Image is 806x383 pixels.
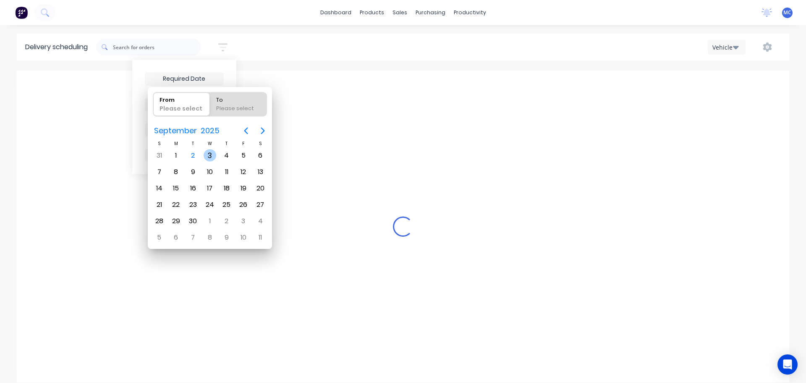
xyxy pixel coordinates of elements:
div: Wednesday, October 1, 2025 [204,215,216,227]
div: From [156,92,207,104]
div: To [213,92,264,104]
div: Vehicle [712,43,737,52]
div: S [252,140,269,147]
div: Wednesday, October 8, 2025 [204,231,216,244]
span: September [152,123,199,138]
div: Saturday, October 11, 2025 [254,231,267,244]
div: Monday, October 6, 2025 [170,231,182,244]
button: Filter by labels [145,124,224,136]
div: Sunday, September 28, 2025 [153,215,165,227]
div: Thursday, September 18, 2025 [220,182,233,195]
div: Monday, September 8, 2025 [170,166,182,178]
div: Monday, September 1, 2025 [170,149,182,162]
div: T [218,140,235,147]
div: Thursday, October 2, 2025 [220,215,233,227]
div: Monday, September 15, 2025 [170,182,182,195]
input: Required Date [145,73,223,85]
div: Monday, September 29, 2025 [170,215,182,227]
div: Saturday, September 6, 2025 [254,149,267,162]
div: S [151,140,167,147]
div: Friday, September 5, 2025 [237,149,250,162]
div: purchasing [411,6,450,19]
div: Friday, September 26, 2025 [237,198,250,211]
div: Sunday, September 21, 2025 [153,198,165,211]
div: Sunday, September 14, 2025 [153,182,165,195]
button: Next page [254,122,271,139]
div: Sunday, September 7, 2025 [153,166,165,178]
div: Saturday, September 13, 2025 [254,166,267,178]
div: F [235,140,252,147]
div: Thursday, September 4, 2025 [220,149,233,162]
div: Thursday, September 25, 2025 [220,198,233,211]
button: Filter by assignee [145,149,224,161]
img: Factory [15,6,28,19]
div: Tuesday, September 9, 2025 [187,166,199,178]
div: Delivery scheduling [17,34,96,61]
div: Wednesday, September 3, 2025 [204,149,216,162]
div: Tuesday, September 23, 2025 [187,198,199,211]
div: Tuesday, October 7, 2025 [187,231,199,244]
div: Tuesday, September 30, 2025 [187,215,199,227]
div: Wednesday, September 24, 2025 [204,198,216,211]
div: Saturday, September 27, 2025 [254,198,267,211]
div: sales [388,6,411,19]
div: Please select [213,104,264,116]
div: Friday, September 12, 2025 [237,166,250,178]
button: September2025 [149,123,225,138]
span: 2025 [199,123,221,138]
div: Saturday, September 20, 2025 [254,182,267,195]
span: MC [783,9,791,16]
button: Vehicle [708,40,746,55]
div: W [201,140,218,147]
div: M [167,140,184,147]
div: Sunday, October 5, 2025 [153,231,165,244]
div: Thursday, October 9, 2025 [220,231,233,244]
div: T [185,140,201,147]
div: Please select [156,104,207,116]
button: Previous page [238,122,254,139]
div: products [356,6,388,19]
div: Open Intercom Messenger [777,354,798,375]
input: Search for orders [113,39,201,55]
div: Friday, October 10, 2025 [237,231,250,244]
div: Friday, October 3, 2025 [237,215,250,227]
a: dashboard [316,6,356,19]
div: Today, Tuesday, September 2, 2025 [187,149,199,162]
div: Wednesday, September 17, 2025 [204,182,216,195]
div: productivity [450,6,490,19]
div: Wednesday, September 10, 2025 [204,166,216,178]
div: Sunday, August 31, 2025 [153,149,165,162]
div: Saturday, October 4, 2025 [254,215,267,227]
div: Thursday, September 11, 2025 [220,166,233,178]
div: Friday, September 19, 2025 [237,182,250,195]
div: Tuesday, September 16, 2025 [187,182,199,195]
div: Monday, September 22, 2025 [170,198,182,211]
